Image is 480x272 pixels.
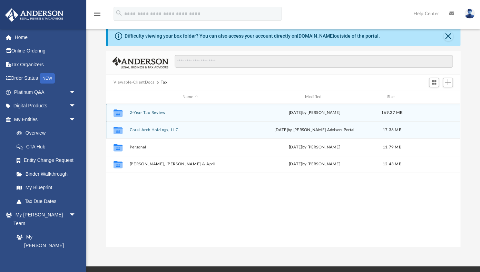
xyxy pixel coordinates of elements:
div: [DATE] by [PERSON_NAME] Advisors Portal [254,127,375,133]
button: Add [443,78,453,87]
span: arrow_drop_down [69,113,83,127]
span: 169.27 MB [381,111,402,115]
div: grid [106,104,460,247]
div: [DATE] by [PERSON_NAME] [254,144,375,150]
span: 17.36 MB [382,128,401,132]
img: User Pic [464,9,475,19]
a: Digital Productsarrow_drop_down [5,99,86,113]
i: menu [93,10,101,18]
span: 12.43 MB [382,162,401,166]
a: Tax Organizers [5,58,86,71]
a: Home [5,30,86,44]
button: Close [443,31,453,41]
input: Search files and folders [175,55,453,68]
a: Overview [10,126,86,140]
div: Size [378,94,406,100]
button: Personal [130,145,251,149]
div: id [109,94,126,100]
div: id [409,94,457,100]
button: 2-Year Tax Review [130,110,251,115]
a: CTA Hub [10,140,86,154]
img: Anderson Advisors Platinum Portal [3,8,66,22]
div: Name [129,94,251,100]
button: Coral Arch Holdings, LLC [130,128,251,132]
a: My Blueprint [10,181,83,195]
a: Online Ordering [5,44,86,58]
a: Platinum Q&Aarrow_drop_down [5,85,86,99]
button: Switch to Grid View [429,78,439,87]
div: Modified [254,94,375,100]
span: arrow_drop_down [69,85,83,99]
a: Order StatusNEW [5,71,86,86]
div: NEW [40,73,55,84]
a: Tax Due Dates [10,194,86,208]
a: menu [93,13,101,18]
div: [DATE] by [PERSON_NAME] [254,110,375,116]
span: arrow_drop_down [69,99,83,113]
button: [PERSON_NAME], [PERSON_NAME] & April [130,162,251,167]
div: Difficulty viewing your box folder? You can also access your account directly on outside of the p... [125,32,380,40]
a: [DOMAIN_NAME] [297,33,334,39]
a: Binder Walkthrough [10,167,86,181]
a: My [PERSON_NAME] Teamarrow_drop_down [5,208,83,230]
a: My Entitiesarrow_drop_down [5,113,86,126]
div: [DATE] by [PERSON_NAME] [254,161,375,167]
span: 11.79 MB [382,145,401,149]
a: My [PERSON_NAME] Team [10,230,79,261]
button: Viewable-ClientDocs [114,79,154,86]
span: arrow_drop_down [69,208,83,222]
i: search [115,9,123,17]
a: Entity Change Request [10,154,86,167]
button: Tax [161,79,168,86]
